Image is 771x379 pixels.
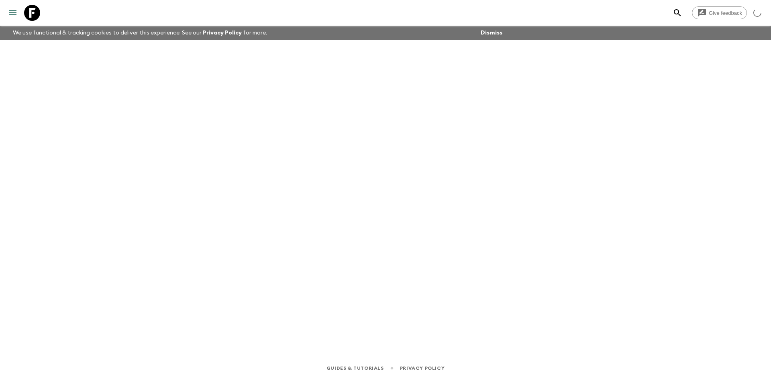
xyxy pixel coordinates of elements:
button: search adventures [669,5,685,21]
a: Guides & Tutorials [326,364,384,373]
p: We use functional & tracking cookies to deliver this experience. See our for more. [10,26,270,40]
span: Give feedback [704,10,747,16]
a: Give feedback [692,6,747,19]
a: Privacy Policy [203,30,242,36]
button: menu [5,5,21,21]
button: Dismiss [479,27,504,39]
a: Privacy Policy [400,364,445,373]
